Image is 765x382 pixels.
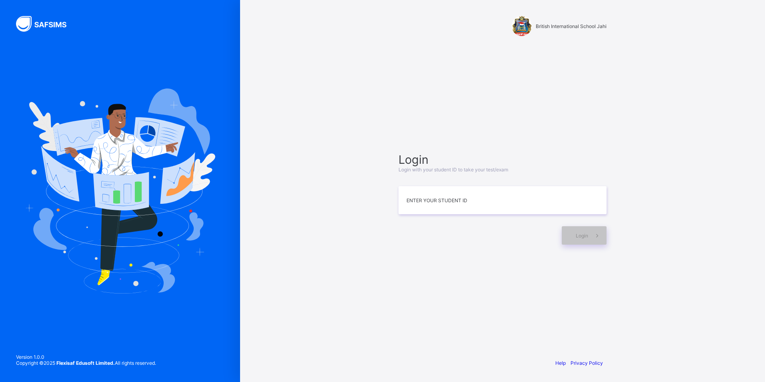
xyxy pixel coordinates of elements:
img: SAFSIMS Logo [16,16,76,32]
span: Login [576,233,588,239]
a: Help [555,360,566,366]
strong: Flexisaf Edusoft Limited. [56,360,115,366]
span: Copyright © 2025 All rights reserved. [16,360,156,366]
a: Privacy Policy [571,360,603,366]
span: Login with your student ID to take your test/exam [399,167,508,173]
span: British International School Jahi [536,23,607,29]
span: Version 1.0.0 [16,354,156,360]
span: Login [399,153,607,167]
img: Hero Image [25,88,215,294]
